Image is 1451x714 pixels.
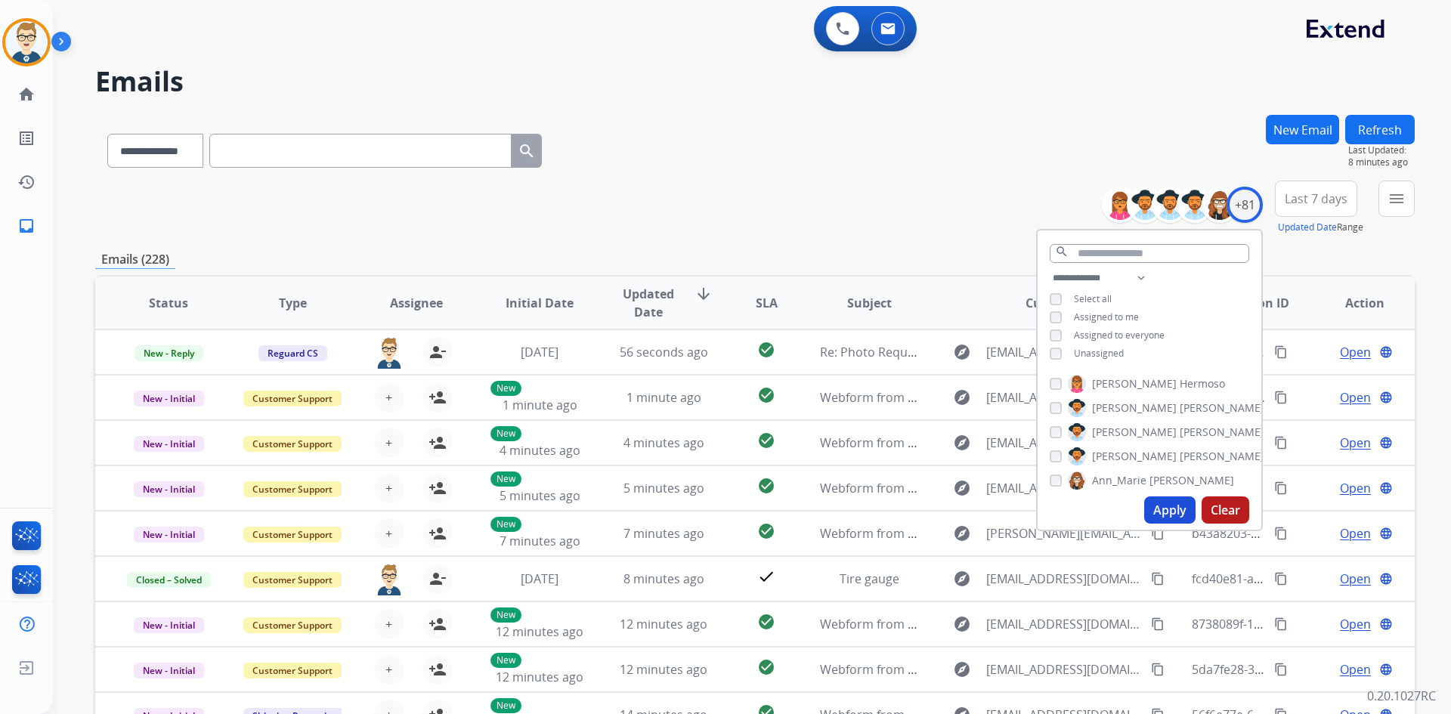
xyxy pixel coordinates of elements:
span: [EMAIL_ADDRESS][DOMAIN_NAME] [986,660,1142,678]
mat-icon: explore [953,343,971,361]
span: 4 minutes ago [500,442,580,459]
span: fcd40e81-ab35-4d54-a74d-6e9d81ee053e [1192,570,1425,587]
mat-icon: home [17,85,36,104]
span: [DATE] [521,344,558,360]
span: [PERSON_NAME] [1180,449,1264,464]
mat-icon: person_add [428,479,447,497]
div: +81 [1227,187,1263,223]
span: New - Initial [134,481,204,497]
span: Status [149,294,188,312]
span: [PERSON_NAME] [1092,449,1177,464]
span: Customer Support [243,617,342,633]
mat-icon: check_circle [757,658,775,676]
mat-icon: language [1379,481,1393,495]
mat-icon: content_copy [1151,663,1165,676]
span: 56 seconds ago [620,344,708,360]
span: 8 minutes ago [1348,156,1415,168]
mat-icon: language [1379,436,1393,450]
mat-icon: menu [1388,190,1406,208]
mat-icon: explore [953,660,971,678]
mat-icon: person_add [428,660,447,678]
mat-icon: content_copy [1274,663,1288,676]
button: + [374,382,404,413]
p: New [490,381,521,396]
span: [PERSON_NAME] [1180,400,1264,416]
span: Ann_Marie [1092,473,1146,488]
mat-icon: explore [953,570,971,588]
span: [DATE] [521,570,558,587]
mat-icon: content_copy [1151,617,1165,631]
span: New - Initial [134,663,204,678]
span: Assigned to everyone [1074,329,1165,342]
p: New [490,517,521,532]
span: Last Updated: [1348,144,1415,156]
span: New - Initial [134,436,204,452]
p: 0.20.1027RC [1367,687,1436,705]
img: avatar [5,21,48,63]
span: New - Reply [135,345,203,361]
button: + [374,518,404,549]
span: Customer Support [243,436,342,452]
mat-icon: person_remove [428,343,447,361]
span: Closed – Solved [127,572,211,588]
mat-icon: check_circle [757,522,775,540]
mat-icon: history [17,173,36,191]
span: Tire gauge [840,570,899,587]
mat-icon: explore [953,524,971,542]
span: + [385,388,392,406]
span: 5 minutes ago [623,480,704,496]
mat-icon: search [1055,245,1069,258]
span: Type [279,294,307,312]
h2: Emails [95,66,1415,97]
mat-icon: arrow_downward [695,285,713,303]
span: Updated Date [614,285,683,321]
span: Open [1340,570,1371,588]
span: Range [1278,221,1363,233]
span: 5 minutes ago [500,487,580,504]
button: Last 7 days [1275,181,1357,217]
mat-icon: person_add [428,524,447,542]
mat-icon: explore [953,615,971,633]
span: 8738089f-164c-4f2c-a30f-f483d057c3a3 [1192,616,1411,632]
span: Webform from [PERSON_NAME][EMAIL_ADDRESS][PERSON_NAME][DOMAIN_NAME] on [DATE] [820,525,1350,542]
span: 1 minute ago [503,397,577,413]
mat-icon: content_copy [1274,391,1288,404]
p: New [490,698,521,713]
mat-icon: content_copy [1274,481,1288,495]
span: [EMAIL_ADDRESS][DOMAIN_NAME] [986,343,1142,361]
button: Updated Date [1278,221,1337,233]
p: Emails (228) [95,250,175,269]
span: Customer [1026,294,1084,312]
span: Hermoso [1180,376,1225,391]
mat-icon: explore [953,388,971,406]
mat-icon: language [1379,345,1393,359]
p: New [490,471,521,487]
button: + [374,473,404,503]
mat-icon: check_circle [757,386,775,404]
span: Select all [1074,292,1112,305]
mat-icon: check_circle [757,477,775,495]
span: SLA [756,294,778,312]
span: [EMAIL_ADDRESS][DOMAIN_NAME] [986,615,1142,633]
mat-icon: language [1379,617,1393,631]
th: Action [1291,277,1415,329]
span: 5da7fe28-30ef-4e09-af48-519c353b87de [1192,661,1417,678]
mat-icon: person_add [428,434,447,452]
button: Clear [1202,496,1249,524]
mat-icon: search [518,142,536,160]
span: Initial Date [506,294,574,312]
span: Open [1340,479,1371,497]
span: New - Initial [134,527,204,542]
mat-icon: check_circle [757,613,775,631]
span: [EMAIL_ADDRESS][DOMAIN_NAME] [986,388,1142,406]
mat-icon: content_copy [1151,527,1165,540]
span: Customer Support [243,481,342,497]
span: [PERSON_NAME] [1092,400,1177,416]
mat-icon: person_add [428,615,447,633]
button: + [374,428,404,458]
img: agent-avatar [374,337,404,369]
span: + [385,524,392,542]
span: b43a8203-4cdd-41ea-97d4-845a2e221c60 [1192,525,1426,542]
button: Apply [1144,496,1196,524]
mat-icon: explore [953,479,971,497]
